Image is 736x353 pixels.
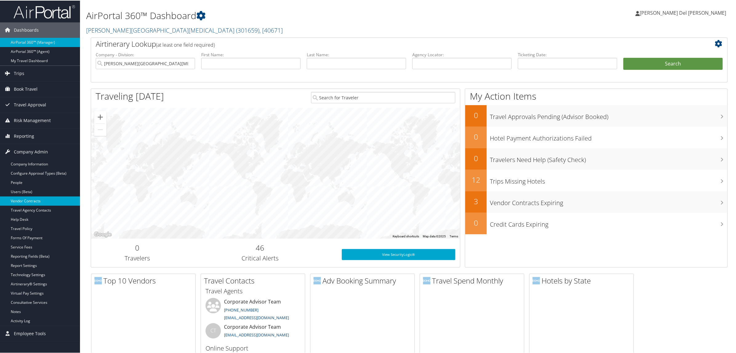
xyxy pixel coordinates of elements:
label: Ticketing Date: [518,51,617,57]
h2: 0 [96,242,179,252]
h2: 0 [465,109,487,120]
img: domo-logo.png [94,276,102,284]
img: domo-logo.png [533,276,540,284]
label: First Name: [201,51,301,57]
h2: Adv Booking Summary [314,275,414,285]
input: Search for Traveler [311,91,456,103]
h2: 12 [465,174,487,184]
span: Trips [14,65,24,81]
span: Dashboards [14,22,39,37]
a: 0Travelers Need Help (Safety Check) [465,148,727,169]
a: [EMAIL_ADDRESS][DOMAIN_NAME] [224,314,289,320]
button: Zoom in [94,110,106,123]
h2: 46 [188,242,333,252]
h2: Top 10 Vendors [94,275,195,285]
h2: 3 [465,196,487,206]
label: Agency Locator: [412,51,512,57]
h3: Trips Missing Hotels [490,173,727,185]
a: Terms (opens in new tab) [450,234,458,237]
h3: Online Support [206,343,300,352]
a: View SecurityLogic® [342,248,456,260]
span: [PERSON_NAME] Del [PERSON_NAME] [640,9,726,16]
h2: Travel Contacts [204,275,305,285]
span: Map data ©2025 [423,234,446,237]
span: Employee Tools [14,325,46,341]
h3: Travel Agents [206,286,300,295]
span: , [ 40671 ] [259,26,283,34]
a: [PHONE_NUMBER] [224,307,258,312]
div: CT [206,323,221,338]
img: Google [93,230,113,238]
h2: Airtinerary Lookup [96,38,670,49]
h2: Hotels by State [533,275,634,285]
a: 0Credit Cards Expiring [465,212,727,234]
h3: Credit Cards Expiring [490,216,727,228]
span: (at least one field required) [156,41,215,48]
span: Risk Management [14,112,51,128]
span: Reporting [14,128,34,143]
h2: 0 [465,131,487,141]
button: Zoom out [94,123,106,135]
li: Corporate Advisor Team [202,323,303,343]
span: ( 301659 ) [236,26,259,34]
h1: Traveling [DATE] [96,89,164,102]
h2: 0 [465,217,487,228]
img: airportal-logo.png [14,4,75,18]
a: Open this area in Google Maps (opens a new window) [93,230,113,238]
span: Book Travel [14,81,38,96]
label: Last Name: [307,51,406,57]
label: Company - Division: [96,51,195,57]
img: domo-logo.png [423,276,430,284]
span: Travel Approval [14,97,46,112]
li: Corporate Advisor Team [202,297,303,323]
button: Search [623,57,723,69]
h3: Vendor Contracts Expiring [490,195,727,207]
img: domo-logo.png [314,276,321,284]
a: 0Hotel Payment Authorizations Failed [465,126,727,148]
a: 0Travel Approvals Pending (Advisor Booked) [465,105,727,126]
h1: AirPortal 360™ Dashboard [86,9,517,22]
a: [PERSON_NAME] Del [PERSON_NAME] [635,3,732,22]
h3: Travel Approvals Pending (Advisor Booked) [490,109,727,121]
a: [EMAIL_ADDRESS][DOMAIN_NAME] [224,331,289,337]
a: 12Trips Missing Hotels [465,169,727,191]
h3: Hotel Payment Authorizations Failed [490,130,727,142]
h3: Critical Alerts [188,253,333,262]
h3: Travelers Need Help (Safety Check) [490,152,727,164]
a: [PERSON_NAME][GEOGRAPHIC_DATA][MEDICAL_DATA] [86,26,283,34]
h3: Travelers [96,253,179,262]
a: 3Vendor Contracts Expiring [465,191,727,212]
h2: Travel Spend Monthly [423,275,524,285]
h1: My Action Items [465,89,727,102]
span: Company Admin [14,144,48,159]
button: Keyboard shortcuts [393,234,419,238]
h2: 0 [465,153,487,163]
